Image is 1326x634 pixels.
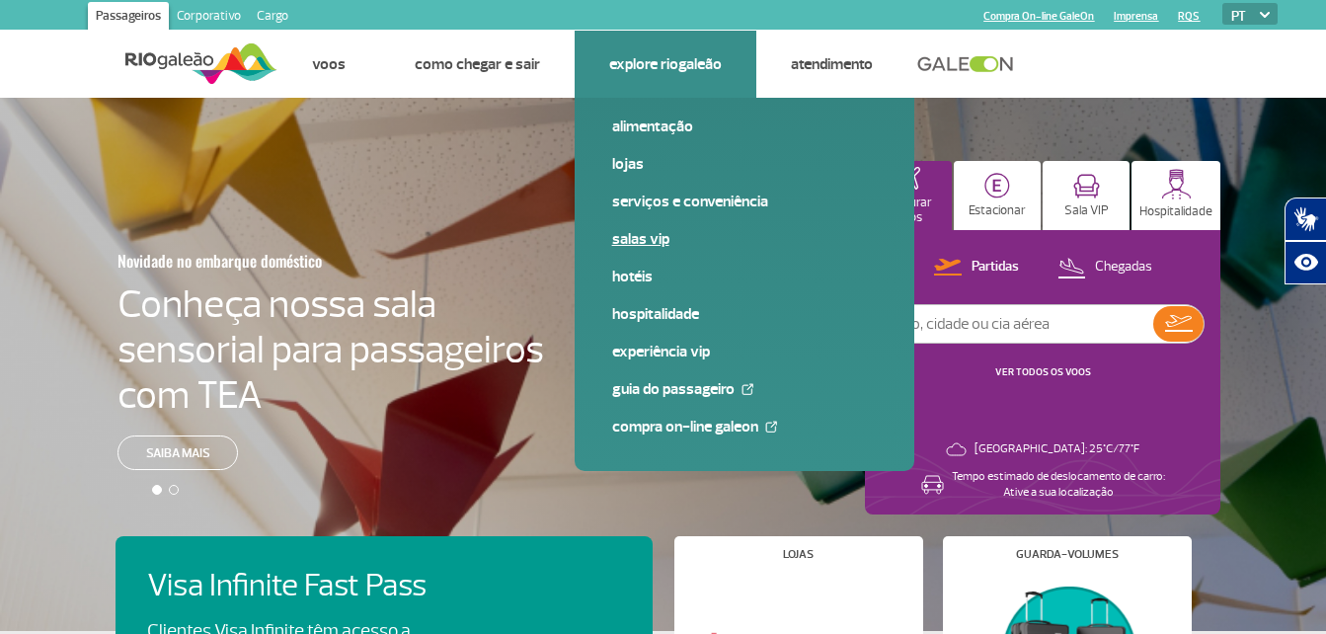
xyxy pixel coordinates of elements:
p: Tempo estimado de deslocamento de carro: Ative a sua localização [952,469,1165,501]
h4: Conheça nossa sala sensorial para passageiros com TEA [117,281,544,418]
p: Sala VIP [1064,203,1109,218]
img: vipRoom.svg [1073,174,1100,198]
button: Abrir recursos assistivos. [1285,241,1326,284]
button: VER TODOS OS VOOS [989,364,1097,380]
a: Atendimento [791,54,873,74]
a: Lojas [612,153,877,175]
a: Hospitalidade [612,303,877,325]
input: Voo, cidade ou cia aérea [882,305,1153,343]
a: Compra On-line GaleOn [983,10,1094,23]
button: Abrir tradutor de língua de sinais. [1285,198,1326,241]
h4: Lojas [783,549,814,560]
a: Compra On-line GaleOn [612,416,877,437]
a: Explore RIOgaleão [609,54,722,74]
a: Hotéis [612,266,877,287]
a: Corporativo [169,2,249,34]
a: Saiba mais [117,436,238,470]
button: Sala VIP [1043,161,1130,230]
p: [GEOGRAPHIC_DATA]: 25°C/77°F [975,441,1139,457]
h4: Visa Infinite Fast Pass [147,568,461,604]
a: Passageiros [88,2,169,34]
a: Cargo [249,2,296,34]
a: Guia do Passageiro [612,378,877,400]
button: Estacionar [954,161,1041,230]
a: VER TODOS OS VOOS [995,365,1091,378]
a: Voos [312,54,346,74]
button: Hospitalidade [1131,161,1220,230]
a: RQS [1178,10,1200,23]
a: Imprensa [1114,10,1158,23]
p: Chegadas [1095,258,1152,277]
button: Partidas [928,255,1025,280]
p: Hospitalidade [1139,204,1212,219]
img: External Link Icon [741,383,753,395]
p: Estacionar [969,203,1026,218]
a: Alimentação [612,116,877,137]
a: Serviços e Conveniência [612,191,877,212]
button: Chegadas [1052,255,1158,280]
div: Plugin de acessibilidade da Hand Talk. [1285,198,1326,284]
a: Experiência VIP [612,341,877,362]
img: External Link Icon [765,421,777,433]
img: hospitality.svg [1161,169,1192,199]
a: Salas VIP [612,228,877,250]
h4: Guarda-volumes [1016,549,1119,560]
a: Como chegar e sair [415,54,540,74]
h3: Novidade no embarque doméstico [117,240,447,281]
p: Partidas [972,258,1019,277]
img: carParkingHome.svg [984,173,1010,198]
